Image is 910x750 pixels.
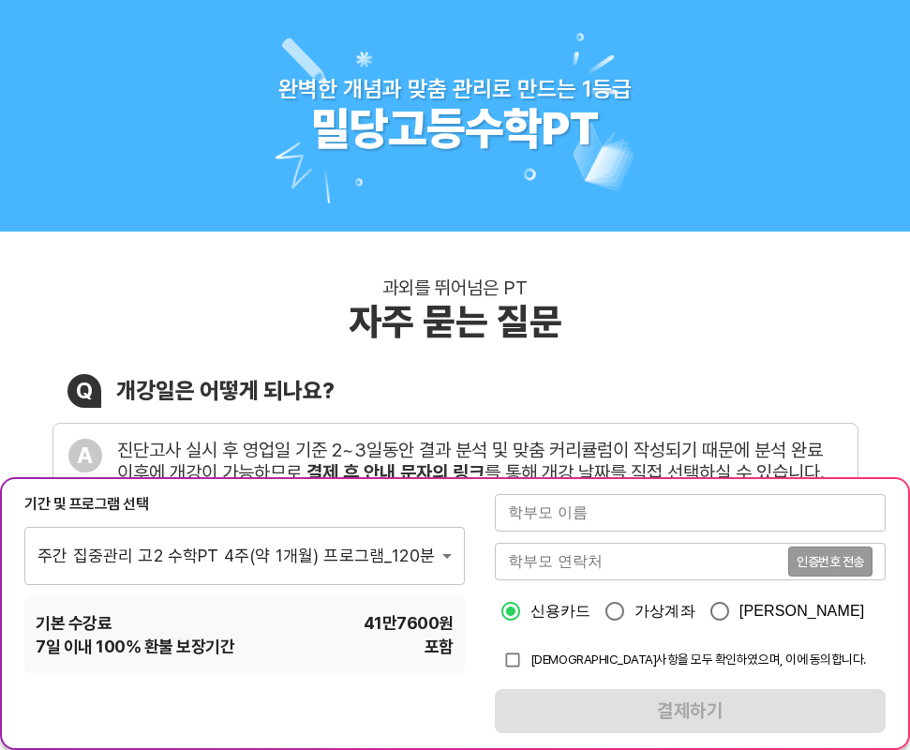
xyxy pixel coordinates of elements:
[278,75,632,102] div: 완벽한 개념과 맞춤 관리로 만드는 1등급
[530,600,591,622] span: 신용카드
[116,377,335,404] div: 개강일은 어떻게 되나요?
[67,374,101,408] div: Q
[24,526,465,584] div: 주간 집중관리 고2 수학PT 4주(약 1개월) 프로그램_120분
[739,600,865,622] span: [PERSON_NAME]
[425,635,454,658] span: 포함
[36,635,234,658] span: 7 일 이내 100% 환불 보장기간
[306,461,485,484] b: 결제 후 안내 문자의 링크
[311,102,599,157] div: 밀당고등수학PT
[349,299,562,344] div: 자주 묻는 질문
[495,494,886,532] input: 학부모 이름을 입력해주세요
[36,611,112,635] span: 기본 수강료
[495,543,788,580] input: 학부모 연락처를 입력해주세요
[117,439,843,484] div: 진단고사 실시 후 영업일 기준 2~3일동안 결과 분석 및 맞춤 커리큘럼이 작성되기 때문에 분석 완료 이후에 개강이 가능하므로 를 통해 개강 날짜를 직접 선택하실 수 있습니다.
[634,600,695,622] span: 가상계좌
[364,611,454,635] span: 41만7600 원
[24,494,465,515] div: 기간 및 프로그램 선택
[530,652,866,667] span: [DEMOGRAPHIC_DATA]사항을 모두 확인하였으며, 이에 동의합니다.
[68,439,102,472] div: A
[382,277,528,299] div: 과외를 뛰어넘은 PT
